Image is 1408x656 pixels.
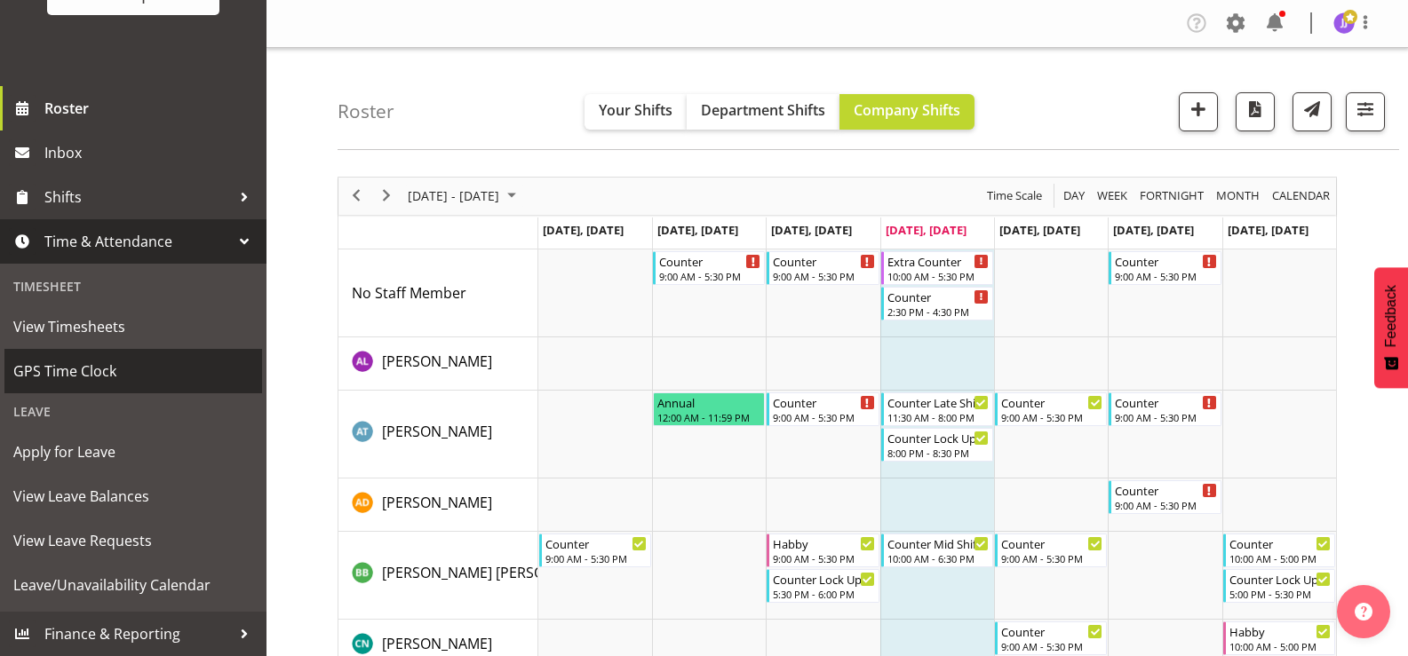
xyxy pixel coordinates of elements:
div: Alex-Micheal Taniwha"s event - Counter Begin From Saturday, September 20, 2025 at 9:00:00 AM GMT+... [1109,392,1221,426]
span: [DATE], [DATE] [657,222,738,238]
button: Filter Shifts [1346,92,1385,131]
button: Time Scale [984,185,1046,207]
div: Habby [773,534,874,552]
span: Time & Attendance [44,228,231,255]
a: [PERSON_NAME] [382,492,492,513]
span: Inbox [44,139,258,166]
a: View Leave Balances [4,474,262,518]
div: Beena Beena"s event - Counter Lock Up Begin From Sunday, September 21, 2025 at 5:00:00 PM GMT+12:... [1223,569,1335,603]
h4: Roster [338,101,394,122]
div: next period [371,178,402,215]
span: Feedback [1383,285,1399,347]
td: Amelia Denz resource [338,478,538,532]
span: GPS Time Clock [13,358,253,384]
div: 11:30 AM - 8:00 PM [887,410,989,424]
span: Time Scale [985,185,1044,207]
span: Department Shifts [701,100,825,120]
div: Counter [1001,534,1102,552]
button: Previous [345,185,369,207]
div: Leave [4,393,262,430]
span: View Leave Requests [13,527,253,554]
button: Download a PDF of the roster according to the set date range. [1236,92,1275,131]
div: Alex-Micheal Taniwha"s event - Annual Begin From Tuesday, September 16, 2025 at 12:00:00 AM GMT+1... [653,392,765,426]
div: Extra Counter [887,252,989,270]
div: Counter [773,252,874,270]
button: Your Shifts [585,94,687,130]
div: No Staff Member"s event - Extra Counter Begin From Thursday, September 18, 2025 at 10:00:00 AM GM... [881,251,993,285]
span: [PERSON_NAME] [382,422,492,441]
div: Alex-Micheal Taniwha"s event - Counter Begin From Friday, September 19, 2025 at 9:00:00 AM GMT+12... [995,392,1107,426]
span: [PERSON_NAME] [PERSON_NAME] [382,563,606,582]
span: [DATE], [DATE] [543,222,624,238]
span: Day [1062,185,1086,207]
div: Counter [1115,481,1216,499]
div: Beena Beena"s event - Counter Begin From Sunday, September 21, 2025 at 10:00:00 AM GMT+12:00 Ends... [1223,533,1335,567]
div: 9:00 AM - 5:30 PM [659,269,760,283]
div: Habby [1229,622,1331,640]
div: Beena Beena"s event - Counter Begin From Friday, September 19, 2025 at 9:00:00 AM GMT+12:00 Ends ... [995,533,1107,567]
span: Month [1214,185,1261,207]
div: Counter Late Shift [887,393,989,411]
button: Add a new shift [1179,92,1218,131]
div: 12:00 AM - 11:59 PM [657,410,760,424]
div: 8:00 PM - 8:30 PM [887,446,989,460]
a: [PERSON_NAME] [PERSON_NAME] [382,562,606,583]
div: Counter [773,393,874,411]
div: Counter [887,288,989,305]
div: Beena Beena"s event - Habby Begin From Wednesday, September 17, 2025 at 9:00:00 AM GMT+12:00 Ends... [767,533,879,567]
div: Counter [1115,252,1216,270]
div: Annual [657,393,760,411]
button: Department Shifts [687,94,839,130]
div: Christine Neville"s event - Counter Begin From Friday, September 19, 2025 at 9:00:00 AM GMT+12:00... [995,621,1107,655]
span: Shifts [44,184,231,210]
div: Counter Lock Up [773,570,874,588]
div: Beena Beena"s event - Counter Lock Up Begin From Wednesday, September 17, 2025 at 5:30:00 PM GMT+... [767,569,879,603]
div: 9:00 AM - 5:30 PM [773,551,874,565]
span: [PERSON_NAME] [382,352,492,371]
span: Fortnight [1138,185,1205,207]
div: 9:00 AM - 5:30 PM [1001,551,1102,565]
td: No Staff Member resource [338,249,538,337]
td: Beena Beena resource [338,532,538,620]
div: 9:00 AM - 5:30 PM [545,551,647,565]
a: Leave/Unavailability Calendar [4,563,262,607]
button: Fortnight [1137,185,1207,207]
a: [PERSON_NAME] [382,351,492,372]
button: Timeline Month [1213,185,1263,207]
div: 9:00 AM - 5:30 PM [1115,269,1216,283]
div: Counter [1229,534,1331,552]
div: 5:30 PM - 6:00 PM [773,587,874,601]
div: 9:00 AM - 5:30 PM [1115,498,1216,512]
div: Counter [1115,393,1216,411]
div: previous period [341,178,371,215]
div: 10:00 AM - 5:00 PM [1229,551,1331,565]
button: Company Shifts [839,94,974,130]
div: 5:00 PM - 5:30 PM [1229,587,1331,601]
div: No Staff Member"s event - Counter Begin From Wednesday, September 17, 2025 at 9:00:00 AM GMT+12:0... [767,251,879,285]
span: [DATE], [DATE] [886,222,967,238]
div: Beena Beena"s event - Counter Begin From Monday, September 15, 2025 at 9:00:00 AM GMT+12:00 Ends ... [539,533,651,567]
button: Send a list of all shifts for the selected filtered period to all rostered employees. [1293,92,1332,131]
div: 10:00 AM - 5:30 PM [887,269,989,283]
img: help-xxl-2.png [1355,603,1372,620]
div: Alex-Micheal Taniwha"s event - Counter Late Shift Begin From Thursday, September 18, 2025 at 11:3... [881,392,993,426]
a: Apply for Leave [4,430,262,474]
div: Counter Lock Up [1229,570,1331,588]
span: Company Shifts [854,100,960,120]
div: Beena Beena"s event - Counter Mid Shift Begin From Thursday, September 18, 2025 at 10:00:00 AM GM... [881,533,993,567]
td: Alex-Micheal Taniwha resource [338,391,538,478]
div: Counter Mid Shift [887,534,989,552]
div: 9:00 AM - 5:30 PM [1001,410,1102,424]
div: Timesheet [4,268,262,304]
div: Christine Neville"s event - Habby Begin From Sunday, September 21, 2025 at 10:00:00 AM GMT+12:00 ... [1223,621,1335,655]
div: Counter [659,252,760,270]
span: View Timesheets [13,313,253,340]
button: Month [1269,185,1333,207]
span: Roster [44,95,258,122]
span: [DATE], [DATE] [999,222,1080,238]
div: No Staff Member"s event - Counter Begin From Saturday, September 20, 2025 at 9:00:00 AM GMT+12:00... [1109,251,1221,285]
span: [PERSON_NAME] [382,634,492,653]
button: Timeline Week [1094,185,1131,207]
td: Abigail Lane resource [338,337,538,391]
span: calendar [1270,185,1332,207]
